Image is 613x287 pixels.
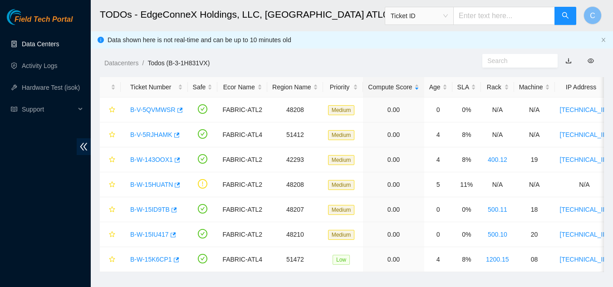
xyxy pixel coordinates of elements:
button: star [105,102,116,117]
button: star [105,152,116,167]
span: star [109,107,115,114]
td: 51412 [267,122,323,147]
button: star [105,127,116,142]
span: double-left [77,138,91,155]
span: Field Tech Portal [15,15,73,24]
span: check-circle [198,254,207,263]
td: 51472 [267,247,323,272]
a: Akamai TechnologiesField Tech Portal [7,16,73,28]
td: 4 [424,122,452,147]
span: Medium [328,205,355,215]
button: close [601,37,606,43]
a: [TECHNICAL_ID] [560,131,609,138]
a: Datacenters [104,59,138,67]
span: check-circle [198,129,207,139]
a: Activity Logs [22,62,58,69]
td: 11% [452,172,481,197]
td: FABRIC-ATL2 [217,147,267,172]
span: star [109,256,115,263]
span: Medium [328,180,355,190]
a: B-W-15HUATN [130,181,173,188]
a: B-W-15K6CP1 [130,256,172,263]
a: B-W-15ID9TB [130,206,170,213]
span: Medium [328,155,355,165]
span: search [562,12,569,20]
span: eye [588,58,594,64]
td: 48210 [267,222,323,247]
a: [TECHNICAL_ID] [560,256,609,263]
td: 18 [514,197,555,222]
button: download [559,54,579,68]
td: 0.00 [363,197,424,222]
span: star [109,156,115,164]
td: 8% [452,147,481,172]
td: 20 [514,222,555,247]
td: 0 [424,222,452,247]
td: N/A [514,122,555,147]
a: Hardware Test (isok) [22,84,80,91]
a: Data Centers [22,40,59,48]
td: 0.00 [363,172,424,197]
a: B-W-143OOX1 [130,156,173,163]
td: 0.00 [363,147,424,172]
a: 400.12 [488,156,507,163]
img: Akamai Technologies [7,9,46,25]
a: 1200.15 [486,256,509,263]
td: 8% [452,122,481,147]
td: 0.00 [363,247,424,272]
span: Ticket ID [391,9,448,23]
a: [TECHNICAL_ID] [560,106,609,113]
a: download [565,57,572,64]
td: 4 [424,147,452,172]
span: star [109,181,115,189]
td: FABRIC-ATL2 [217,222,267,247]
td: 0.00 [363,122,424,147]
td: FABRIC-ATL2 [217,197,267,222]
td: 0.00 [363,97,424,122]
td: 48208 [267,97,323,122]
td: 0 [424,97,452,122]
a: [TECHNICAL_ID] [560,156,609,163]
td: FABRIC-ATL2 [217,172,267,197]
span: star [109,131,115,139]
a: B-V-5QVMWSR [130,106,176,113]
td: 8% [452,247,481,272]
span: check-circle [198,154,207,164]
span: Medium [328,130,355,140]
td: 48207 [267,197,323,222]
td: FABRIC-ATL4 [217,247,267,272]
td: N/A [481,97,514,122]
span: C [590,10,595,21]
span: read [11,106,17,112]
td: 0% [452,97,481,122]
a: 500.10 [488,231,507,238]
td: FABRIC-ATL4 [217,122,267,147]
input: Enter text here... [453,7,555,25]
td: 0% [452,222,481,247]
button: star [105,252,116,267]
button: C [584,6,602,24]
span: Medium [328,230,355,240]
td: 0.00 [363,222,424,247]
td: N/A [481,122,514,147]
span: exclamation-circle [198,179,207,189]
td: 42293 [267,147,323,172]
td: 19 [514,147,555,172]
span: check-circle [198,204,207,214]
td: 08 [514,247,555,272]
a: B-V-5RJHAMK [130,131,172,138]
td: N/A [481,172,514,197]
button: search [554,7,576,25]
a: B-W-15IU417 [130,231,169,238]
td: 5 [424,172,452,197]
span: Low [333,255,350,265]
span: check-circle [198,104,207,114]
td: 4 [424,247,452,272]
span: check-circle [198,229,207,238]
td: 48208 [267,172,323,197]
input: Search [487,56,545,66]
td: N/A [514,97,555,122]
span: Medium [328,105,355,115]
span: Support [22,100,75,118]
